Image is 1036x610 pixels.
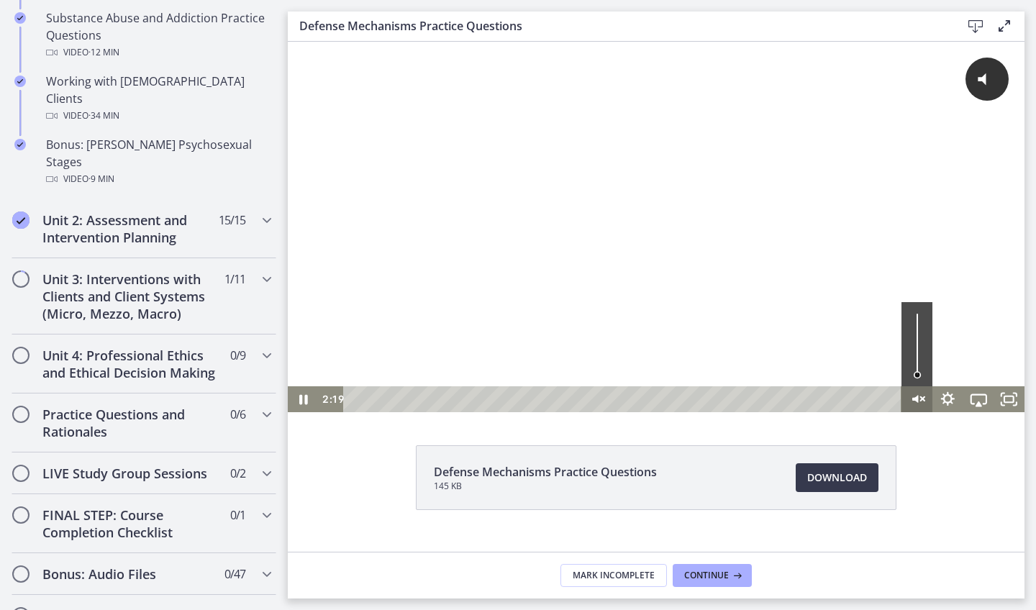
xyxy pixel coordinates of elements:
[42,465,218,482] h2: LIVE Study Group Sessions
[14,12,26,24] i: Completed
[434,463,657,481] span: Defense Mechanisms Practice Questions
[614,345,645,370] button: Unmute
[434,481,657,492] span: 145 KB
[46,136,271,188] div: Bonus: [PERSON_NAME] Psychosexual Stages
[46,9,271,61] div: Substance Abuse and Addiction Practice Questions
[219,211,245,229] span: 15 / 15
[88,170,114,188] span: · 9 min
[88,107,119,124] span: · 34 min
[560,564,667,587] button: Mark Incomplete
[684,570,729,581] span: Continue
[230,506,245,524] span: 0 / 1
[645,345,676,370] button: Show settings menu
[573,570,655,581] span: Mark Incomplete
[288,42,1024,412] iframe: Video Lesson
[46,44,271,61] div: Video
[42,211,218,246] h2: Unit 2: Assessment and Intervention Planning
[14,139,26,150] i: Completed
[46,73,271,124] div: Working with [DEMOGRAPHIC_DATA] Clients
[230,406,245,423] span: 0 / 6
[42,506,218,541] h2: FINAL STEP: Course Completion Checklist
[12,211,29,229] i: Completed
[224,565,245,583] span: 0 / 47
[614,260,645,345] div: Volume
[706,345,737,370] button: Fullscreen
[14,76,26,87] i: Completed
[807,469,867,486] span: Download
[676,345,706,370] button: Airplay
[230,347,245,364] span: 0 / 9
[46,107,271,124] div: Video
[299,17,938,35] h3: Defense Mechanisms Practice Questions
[42,565,218,583] h2: Bonus: Audio Files
[673,564,752,587] button: Continue
[796,463,878,492] a: Download
[224,270,245,288] span: 1 / 11
[88,44,119,61] span: · 12 min
[42,270,218,322] h2: Unit 3: Interventions with Clients and Client Systems (Micro, Mezzo, Macro)
[42,406,218,440] h2: Practice Questions and Rationales
[42,347,218,381] h2: Unit 4: Professional Ethics and Ethical Decision Making
[230,465,245,482] span: 0 / 2
[46,170,271,188] div: Video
